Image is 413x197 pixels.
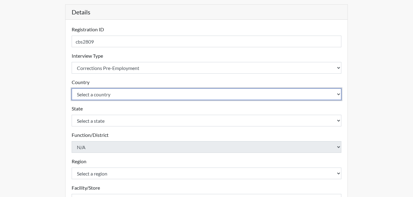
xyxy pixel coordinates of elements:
[72,158,86,165] label: Region
[72,105,83,112] label: State
[72,79,89,86] label: Country
[72,26,104,33] label: Registration ID
[72,184,100,191] label: Facility/Store
[72,36,342,47] input: Insert a Registration ID, which needs to be a unique alphanumeric value for each interviewee
[72,131,109,139] label: Function/District
[72,52,103,60] label: Interview Type
[66,5,348,20] h5: Details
